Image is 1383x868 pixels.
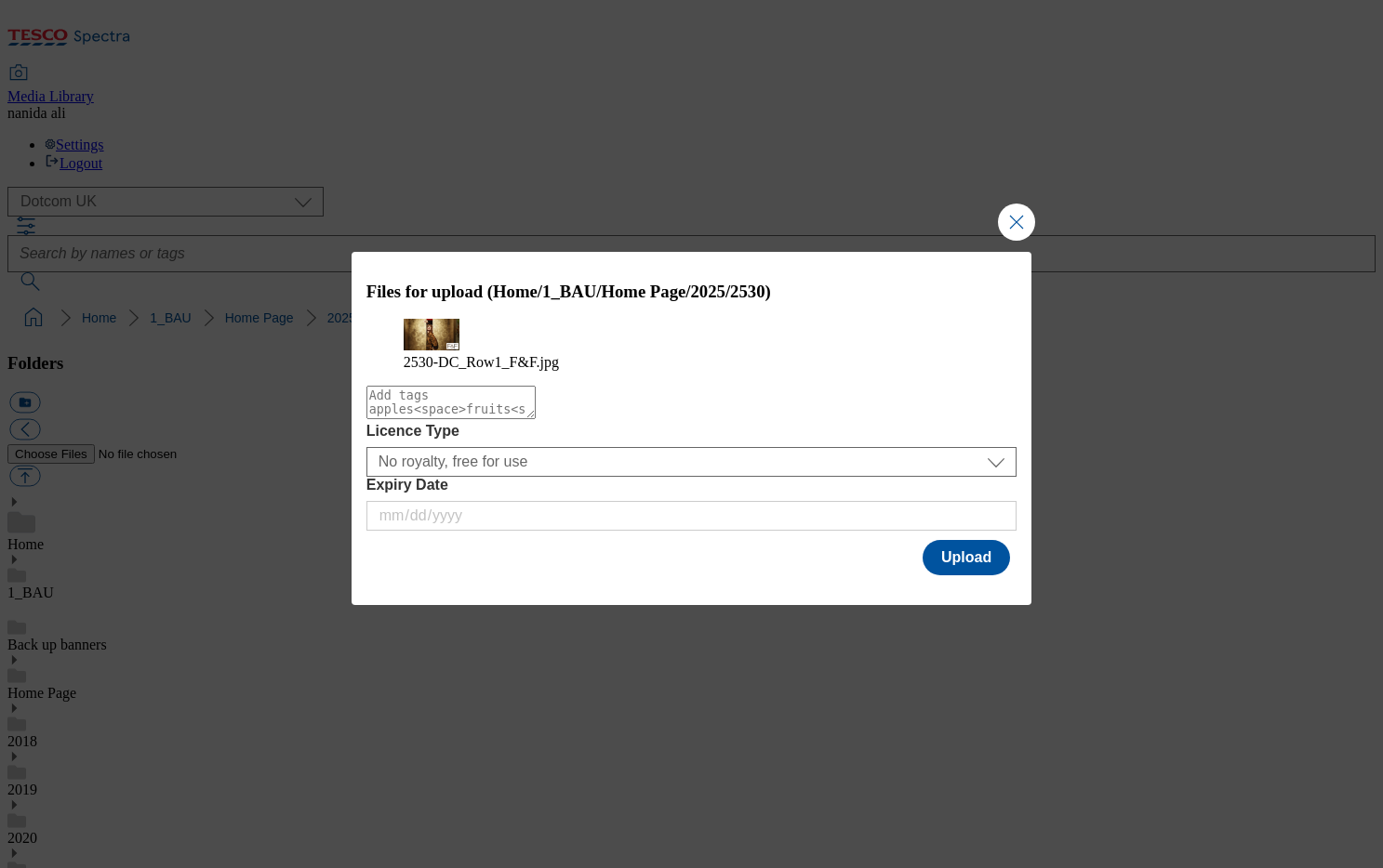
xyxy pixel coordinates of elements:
label: Licence Type [366,423,1017,440]
figcaption: 2530-DC_Row1_F&F.jpg [404,354,980,371]
img: preview [404,319,459,350]
h3: Files for upload (Home/1_BAU/Home Page/2025/2530) [366,282,1017,302]
button: Upload [923,540,1010,575]
div: Modal [352,252,1032,605]
label: Expiry Date [366,477,1017,493]
button: Close Modal [998,204,1035,241]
